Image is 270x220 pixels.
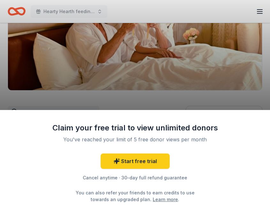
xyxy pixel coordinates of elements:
a: Start free trial [101,153,170,169]
div: You can also refer your friends to earn credits to use towards an upgraded plan. . [70,189,200,203]
div: Cancel anytime · 30-day full refund guarantee [52,174,218,182]
div: You've reached your limit of 5 free donor views per month [60,136,211,143]
div: Claim your free trial to view unlimited donors [52,123,218,133]
a: Learn more [153,196,178,203]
